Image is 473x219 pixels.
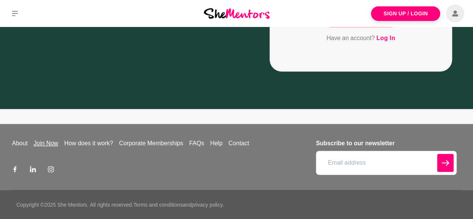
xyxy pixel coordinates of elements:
[191,202,222,208] a: privacy policy
[204,8,270,18] img: She Mentors Logo
[30,166,36,175] a: LinkedIn
[90,201,224,209] p: All rights reserved. and .
[297,33,425,43] p: Have an account?
[186,139,207,148] a: FAQs
[225,139,252,148] a: Contact
[9,139,31,148] a: About
[48,166,54,175] a: Instagram
[207,139,225,148] a: Help
[116,139,186,148] a: Corporate Memberships
[316,139,457,148] h4: Subscribe to our newsletter
[12,166,18,175] a: Facebook
[31,139,61,148] a: Join Now
[377,33,395,43] a: Log In
[133,202,182,208] a: Terms and conditions
[61,139,116,148] a: How does it work?
[16,201,88,209] p: Copyright © 2025 She Mentors .
[316,151,457,175] input: Email address
[371,6,440,21] a: Sign Up / Login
